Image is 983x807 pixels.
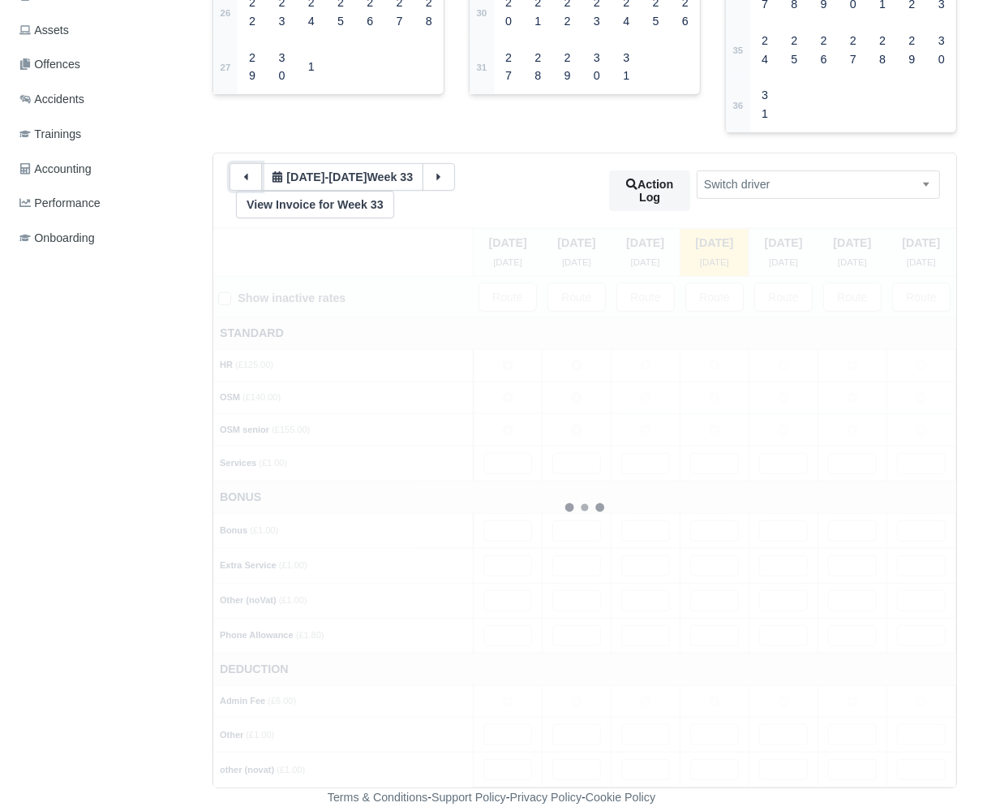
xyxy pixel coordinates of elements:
span: Trainings [19,125,81,144]
a: Accounting [13,153,193,185]
div: 28 [526,42,550,93]
a: Support Policy [431,791,506,804]
div: 27 [841,25,865,76]
a: Privacy Policy [510,791,582,804]
span: Offences [19,55,80,74]
span: Accounting [19,160,92,179]
strong: 27 [221,63,231,72]
div: 27 [496,42,521,93]
strong: 26 [221,8,231,18]
button: [DATE]-[DATE]Week 33 [261,163,423,191]
a: Offences [13,49,193,80]
div: 25 [782,25,806,76]
span: Onboarding [19,229,95,248]
a: Assets [13,15,193,46]
strong: 30 [477,8,487,18]
div: 31 [753,80,777,130]
strong: 36 [733,101,744,110]
button: Action Log [609,170,690,211]
a: Performance [13,188,193,219]
span: Accidents [19,90,84,109]
div: 29 [556,42,580,93]
div: 30 [929,25,954,76]
div: 26 [812,25,836,76]
span: 3 days from now [328,170,367,183]
a: Accidents [13,84,193,115]
div: 28 [870,25,895,76]
div: 24 [753,25,777,76]
div: 30 [269,42,294,93]
a: View Invoice for Week 33 [236,191,394,218]
div: 1 [299,51,324,83]
a: Trainings [13,119,193,150]
a: Terms & Conditions [328,791,427,804]
strong: 31 [477,63,487,72]
span: Assets [19,21,69,40]
span: Performance [19,194,101,213]
div: 29 [899,25,924,76]
div: 30 [585,42,609,93]
a: Cookie Policy [586,791,655,804]
a: Onboarding [13,222,193,254]
div: 29 [240,42,264,93]
strong: 35 [733,45,744,55]
div: 31 [614,42,638,93]
span: Switch driver [698,175,939,195]
span: 3 days ago [286,170,324,183]
span: Switch driver [697,170,940,199]
div: - - - [29,788,954,807]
